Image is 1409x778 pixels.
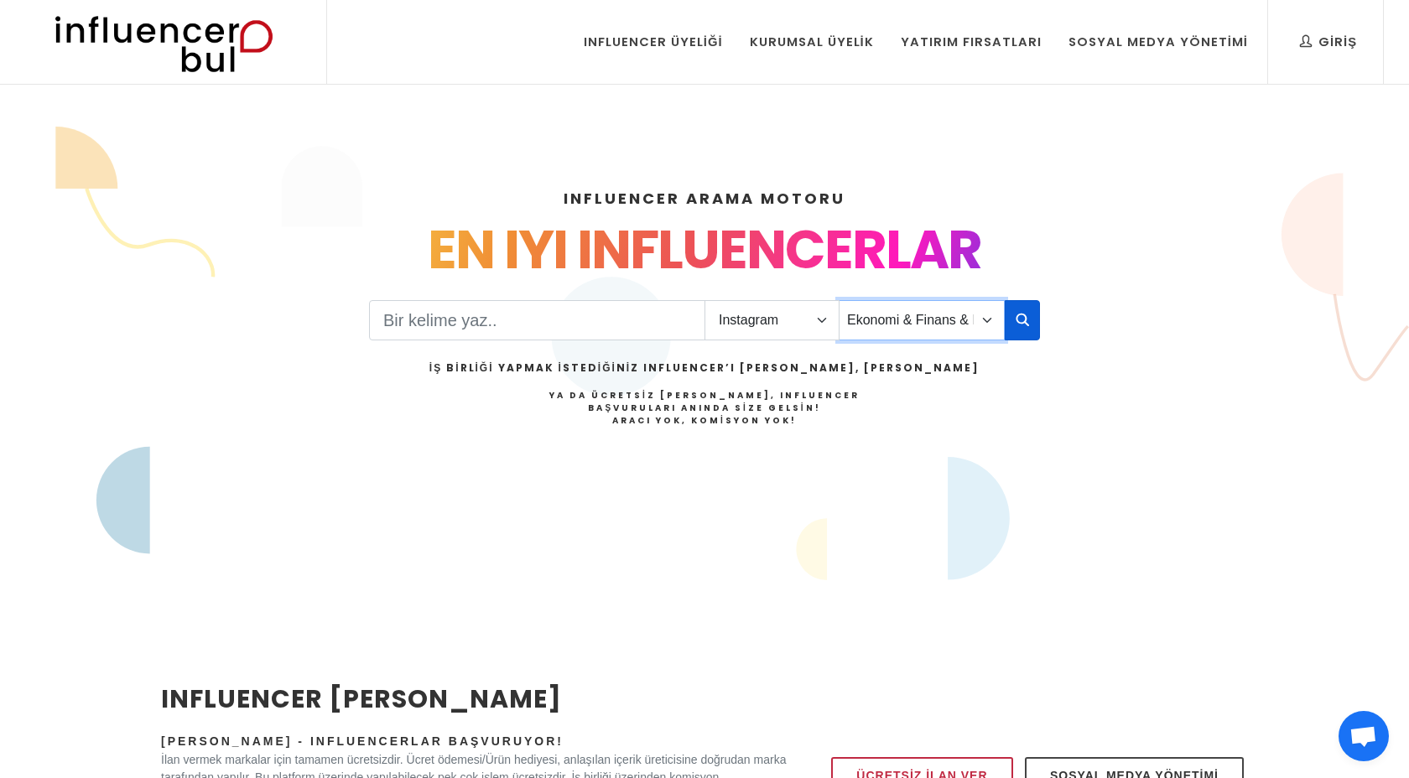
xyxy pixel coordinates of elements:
h2: İş Birliği Yapmak İstediğiniz Influencer’ı [PERSON_NAME], [PERSON_NAME] [429,360,980,376]
div: EN IYI INFLUENCERLAR [161,210,1248,290]
h4: Ya da Ücretsiz [PERSON_NAME], Influencer Başvuruları Anında Size Gelsin! [429,389,980,427]
span: [PERSON_NAME] - Influencerlar Başvuruyor! [161,734,564,748]
div: Giriş [1300,33,1357,51]
a: Açık sohbet [1339,711,1389,761]
div: Influencer Üyeliği [584,33,723,51]
h2: INFLUENCER [PERSON_NAME] [161,680,787,718]
h4: INFLUENCER ARAMA MOTORU [161,187,1248,210]
div: Kurumsal Üyelik [750,33,874,51]
div: Yatırım Fırsatları [901,33,1042,51]
input: Search [369,300,705,340]
div: Sosyal Medya Yönetimi [1068,33,1248,51]
strong: Aracı Yok, Komisyon Yok! [612,414,797,427]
